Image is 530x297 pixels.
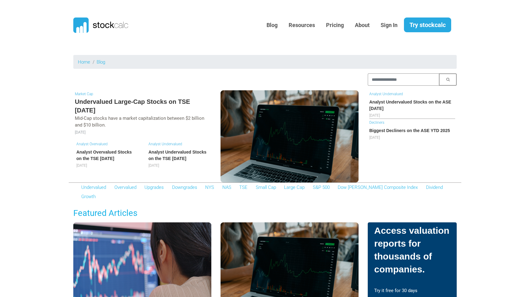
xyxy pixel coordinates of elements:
[73,55,457,69] nav: breadcrumb
[75,92,93,96] a: Market Cap
[76,142,108,146] a: Analyst Overvalued
[76,149,136,162] h6: Analyst Overvalued Stocks on the TSE [DATE]
[338,185,418,190] a: Dow [PERSON_NAME] Composite Index
[350,18,374,33] a: About
[369,120,384,125] a: Decliners
[376,18,402,33] a: Sign In
[81,185,106,190] a: Undervalued
[313,185,330,190] a: S&P 500
[256,185,276,190] a: Small Cap
[369,127,455,134] h6: Biggest Decliners on the ASE YTD 2025
[262,18,282,33] a: Blog
[426,185,443,190] a: Dividend
[284,185,305,190] a: Large Cap
[369,113,380,118] span: [DATE]
[78,59,90,65] a: Home
[148,163,159,168] span: [DATE]
[76,163,87,168] span: [DATE]
[374,224,450,280] h5: Access valuation reports for thousands of companies.
[369,99,455,112] h6: Analyst Undervalued Stocks on the ASE [DATE]
[75,130,86,135] small: [DATE]
[144,185,164,190] a: Upgrades
[75,115,210,129] p: Mid-Cap stocks have a market capitalization between $2 billion and $10 billion.
[148,142,182,146] a: Analyst Undervalued
[114,185,136,190] a: Overvalued
[284,18,320,33] a: Resources
[81,194,96,199] a: Growth
[148,149,208,162] h6: Analyst Undervalued Stocks on the TSE [DATE]
[369,135,380,140] span: [DATE]
[222,185,231,190] a: NAS
[221,90,359,182] img: Undervalued Large-Cap Stocks on TSE August 2025
[172,185,197,190] a: Downgrades
[69,207,461,219] h3: Featured Articles
[369,92,403,96] a: Analyst Undervalued
[205,185,214,190] a: NYS
[239,185,248,190] a: TSE
[321,18,348,33] a: Pricing
[97,59,105,65] a: Blog
[404,18,451,32] a: Try stockcalc
[75,97,210,115] h5: Undervalued Large-Cap Stocks on TSE [DATE]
